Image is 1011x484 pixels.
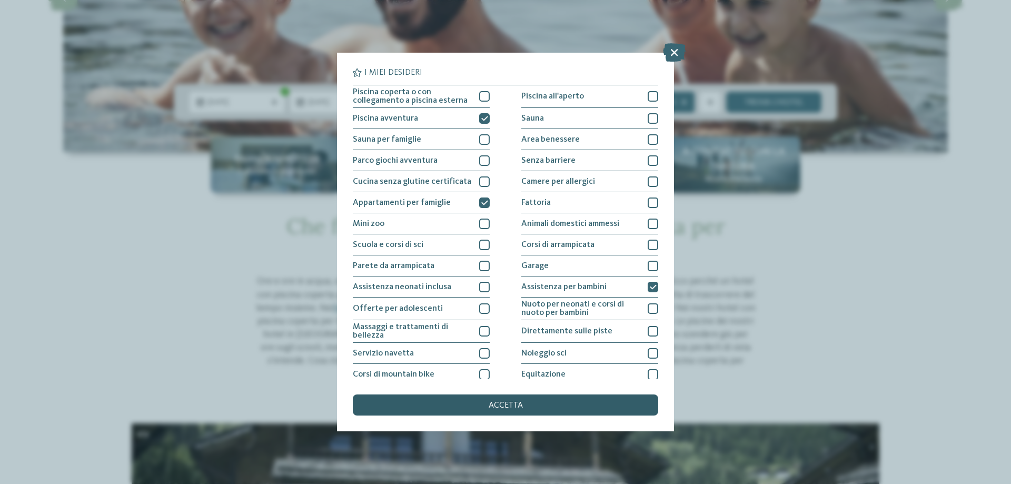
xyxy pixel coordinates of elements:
[353,323,471,340] span: Massaggi e trattamenti di bellezza
[521,220,619,228] span: Animali domestici ammessi
[521,156,576,165] span: Senza barriere
[353,177,471,186] span: Cucina senza glutine certificata
[521,300,640,317] span: Nuoto per neonati e corsi di nuoto per bambini
[353,88,471,105] span: Piscina coperta o con collegamento a piscina esterna
[521,177,595,186] span: Camere per allergici
[353,114,418,123] span: Piscina avventura
[353,199,451,207] span: Appartamenti per famiglie
[521,327,612,335] span: Direttamente sulle piste
[353,220,384,228] span: Mini zoo
[353,304,443,313] span: Offerte per adolescenti
[521,135,580,144] span: Area benessere
[353,135,421,144] span: Sauna per famiglie
[353,156,438,165] span: Parco giochi avventura
[521,199,551,207] span: Fattoria
[521,114,544,123] span: Sauna
[353,283,451,291] span: Assistenza neonati inclusa
[364,68,422,77] span: I miei desideri
[521,241,594,249] span: Corsi di arrampicata
[521,349,567,358] span: Noleggio sci
[521,92,584,101] span: Piscina all'aperto
[353,349,414,358] span: Servizio navetta
[521,262,549,270] span: Garage
[521,283,607,291] span: Assistenza per bambini
[521,370,566,379] span: Equitazione
[353,370,434,379] span: Corsi di mountain bike
[353,262,434,270] span: Parete da arrampicata
[353,241,423,249] span: Scuola e corsi di sci
[489,401,523,410] span: accetta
